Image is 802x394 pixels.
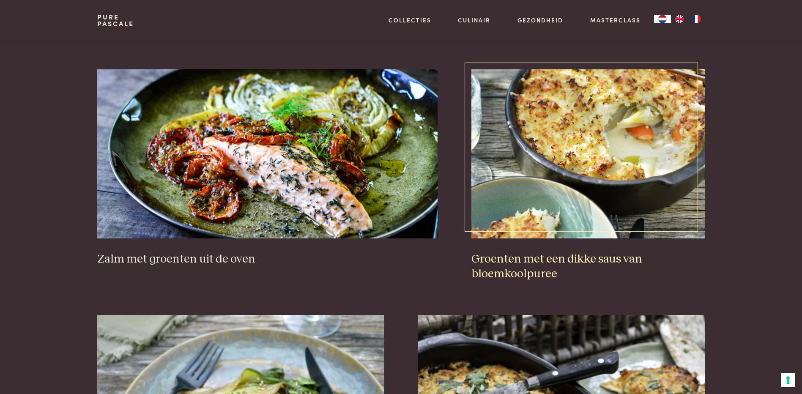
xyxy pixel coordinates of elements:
[654,15,671,23] a: NL
[97,69,438,266] a: Zalm met groenten uit de oven Zalm met groenten uit de oven
[671,15,705,23] ul: Language list
[781,373,795,387] button: Uw voorkeuren voor toestemming voor trackingtechnologieën
[654,15,705,23] aside: Language selected: Nederlands
[471,69,705,238] img: Groenten met een dikke saus van bloemkoolpuree
[517,16,563,25] a: Gezondheid
[654,15,671,23] div: Language
[590,16,641,25] a: Masterclass
[688,15,705,23] a: FR
[671,15,688,23] a: EN
[471,69,705,281] a: Groenten met een dikke saus van bloemkoolpuree Groenten met een dikke saus van bloemkoolpuree
[97,14,134,27] a: PurePascale
[471,252,705,281] h3: Groenten met een dikke saus van bloemkoolpuree
[97,69,438,238] img: Zalm met groenten uit de oven
[389,16,431,25] a: Collecties
[458,16,490,25] a: Culinair
[97,252,438,267] h3: Zalm met groenten uit de oven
